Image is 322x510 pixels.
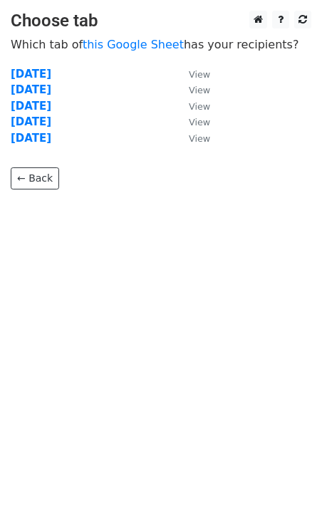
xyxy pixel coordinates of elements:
a: View [175,100,210,113]
small: View [189,69,210,80]
a: [DATE] [11,115,51,128]
h3: Choose tab [11,11,311,31]
a: View [175,68,210,80]
a: [DATE] [11,100,51,113]
small: View [189,133,210,144]
small: View [189,85,210,95]
small: View [189,117,210,127]
a: [DATE] [11,68,51,80]
a: ← Back [11,167,59,189]
a: View [175,115,210,128]
p: Which tab of has your recipients? [11,37,311,52]
a: this Google Sheet [83,38,184,51]
a: View [175,83,210,96]
small: View [189,101,210,112]
a: [DATE] [11,83,51,96]
a: [DATE] [11,132,51,145]
a: View [175,132,210,145]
